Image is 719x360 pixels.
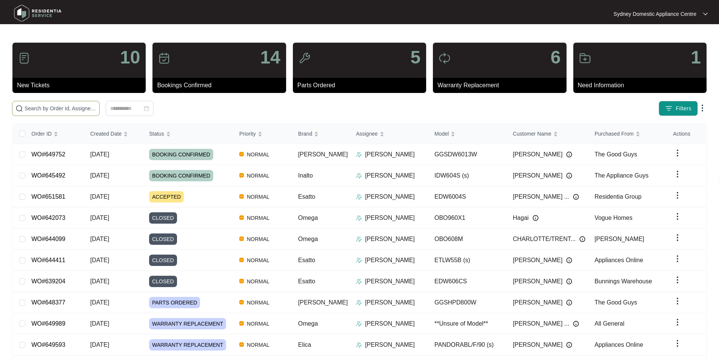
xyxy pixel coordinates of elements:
span: [DATE] [90,257,109,263]
img: icon [158,52,170,64]
p: New Tickets [17,81,146,90]
p: Warranty Replacement [437,81,566,90]
td: OBO608M [428,229,507,250]
span: [PERSON_NAME] [513,277,563,286]
th: Order ID [25,124,84,144]
p: [PERSON_NAME] [365,277,415,286]
td: ETLW55B (s) [428,250,507,271]
th: Actions [667,124,706,144]
p: [PERSON_NAME] [365,319,415,328]
span: Filters [676,105,691,113]
td: GGSDW6013W [428,144,507,165]
a: WO#648377 [31,299,65,306]
img: Assigner Icon [356,321,362,327]
span: Assignee [356,130,378,138]
p: [PERSON_NAME] [365,213,415,222]
img: Vercel Logo [239,236,244,241]
span: Priority [239,130,256,138]
span: Esatto [298,278,315,284]
span: CLOSED [149,233,177,245]
td: EDW606CS [428,271,507,292]
span: [PERSON_NAME] ... [513,319,569,328]
span: WARRANTY REPLACEMENT [149,339,226,351]
img: icon [299,52,311,64]
img: Info icon [573,194,579,200]
span: [PERSON_NAME] [298,299,348,306]
img: Info icon [566,257,572,263]
span: The Appliance Guys [594,172,648,179]
img: Assigner Icon [356,300,362,306]
span: Residentia Group [594,193,642,200]
th: Purchased From [588,124,667,144]
a: WO#644099 [31,236,65,242]
img: Assigner Icon [356,173,362,179]
span: [PERSON_NAME] [513,256,563,265]
span: The Good Guys [594,299,637,306]
img: Vercel Logo [239,300,244,304]
span: CLOSED [149,255,177,266]
span: Elica [298,341,311,348]
img: Info icon [566,278,572,284]
span: Inalto [298,172,313,179]
img: Info icon [566,300,572,306]
span: [DATE] [90,236,109,242]
p: Need Information [578,81,707,90]
span: ACCEPTED [149,191,184,202]
img: filter icon [665,105,673,112]
span: WARRANTY REPLACEMENT [149,318,226,329]
img: Info icon [566,151,572,158]
img: Vercel Logo [239,173,244,178]
span: Purchased From [594,130,633,138]
img: dropdown arrow [703,12,708,16]
span: NORMAL [244,319,273,328]
span: NORMAL [244,277,273,286]
p: [PERSON_NAME] [365,192,415,201]
img: Vercel Logo [239,215,244,220]
td: PANDORABL/F/90 (s) [428,334,507,355]
span: Status [149,130,164,138]
span: Esatto [298,193,315,200]
th: Customer Name [507,124,588,144]
img: Info icon [579,236,585,242]
p: 5 [410,48,420,66]
a: WO#649593 [31,341,65,348]
img: dropdown arrow [673,170,682,179]
img: Assigner Icon [356,342,362,348]
img: Assigner Icon [356,215,362,221]
img: search-icon [15,105,23,112]
p: 6 [551,48,561,66]
img: residentia service logo [11,2,64,25]
img: dropdown arrow [673,318,682,327]
td: IDW604S (s) [428,165,507,186]
img: dropdown arrow [698,104,707,113]
a: WO#645492 [31,172,65,179]
img: dropdown arrow [673,233,682,242]
img: dropdown arrow [673,212,682,221]
span: All General [594,320,624,327]
span: BOOKING CONFIRMED [149,149,213,160]
img: Vercel Logo [239,258,244,262]
img: Info icon [573,321,579,327]
span: [DATE] [90,320,109,327]
td: OBO960X1 [428,207,507,229]
span: [PERSON_NAME] [594,236,644,242]
th: Assignee [350,124,428,144]
span: NORMAL [244,235,273,244]
img: Vercel Logo [239,342,244,347]
span: Omega [298,215,318,221]
span: Created Date [90,130,122,138]
span: Omega [298,236,318,242]
th: Brand [292,124,350,144]
img: dropdown arrow [673,191,682,200]
span: Order ID [31,130,52,138]
span: [PERSON_NAME] [513,150,563,159]
p: [PERSON_NAME] [365,150,415,159]
img: icon [18,52,30,64]
span: [DATE] [90,341,109,348]
span: [PERSON_NAME] [513,298,563,307]
span: NORMAL [244,150,273,159]
img: dropdown arrow [673,339,682,348]
p: [PERSON_NAME] [365,171,415,180]
img: Assigner Icon [356,257,362,263]
img: icon [439,52,451,64]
